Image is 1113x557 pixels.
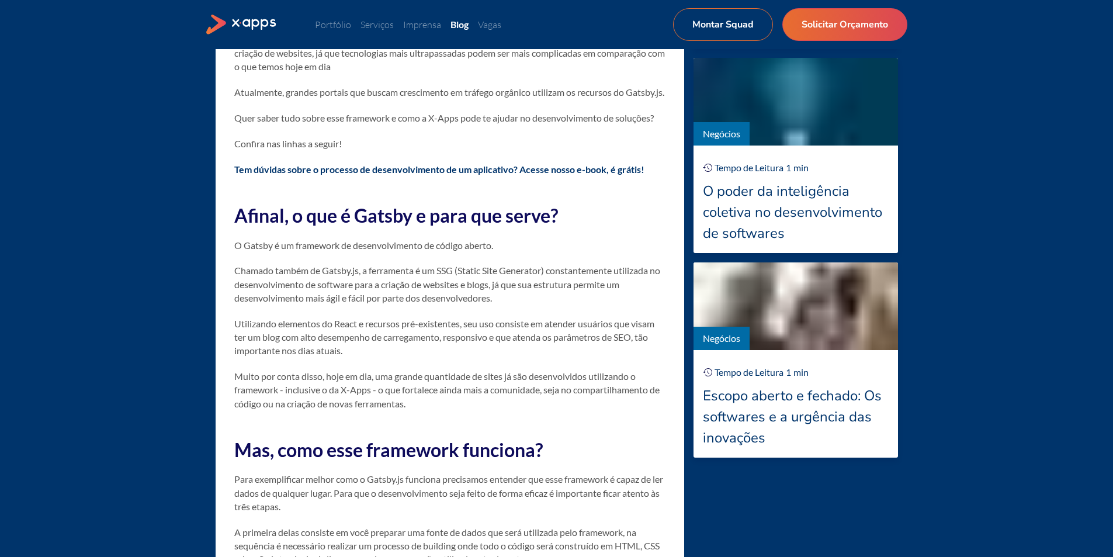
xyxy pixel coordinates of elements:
[403,19,441,30] a: Imprensa
[234,164,644,175] a: Tem dúvidas sobre o processo de desenvolvimento de um aplicativo? Acesse nosso e-book, é grátis!
[234,317,665,358] p: Utilizando elementos do React e recursos pré-existentes, seu uso consiste em atender usuários que...
[694,350,898,458] a: Tempo de Leitura1minEscopo aberto e fechado: Os softwares e a urgência das inovações
[793,365,809,379] div: min
[715,161,783,175] div: Tempo de Leitura
[703,385,889,448] div: Escopo aberto e fechado: Os softwares e a urgência das inovações
[478,19,501,30] a: Vagas
[234,438,543,461] strong: Mas, como esse framework funciona?
[234,32,665,73] p: A chegada do framework mudou completamente a forma como os desenvolvedores de software atuam na c...
[234,137,665,150] p: Confira nas linhas a seguir!
[786,365,791,379] div: 1
[234,472,665,513] p: Para exemplificar melhor como o Gatsby.js funciona precisamos entender que esse framework é capaz...
[234,238,665,252] p: O Gatsby é um framework de desenvolvimento de código aberto.
[673,8,773,41] a: Montar Squad
[703,181,889,244] div: O poder da inteligência coletiva no desenvolvimento de softwares
[703,128,740,139] a: Negócios
[315,19,351,30] a: Portfólio
[703,333,740,344] a: Negócios
[450,19,469,30] a: Blog
[786,161,791,175] div: 1
[234,111,665,124] p: Quer saber tudo sobre esse framework e como a X-Apps pode te ajudar no desenvolvimento de soluções?
[234,204,558,227] strong: Afinal, o que é Gatsby e para que serve?
[234,264,665,305] p: Chamado também de Gatsby.js, a ferramenta é um SSG (Static Site Generator) constantemente utiliza...
[694,146,898,253] a: Tempo de Leitura1minO poder da inteligência coletiva no desenvolvimento de softwares
[360,19,394,30] a: Serviços
[793,161,809,175] div: min
[234,369,665,410] p: Muito por conta disso, hoje em dia, uma grande quantidade de sites já são desenvolvidos utilizand...
[715,365,783,379] div: Tempo de Leitura
[782,8,907,41] a: Solicitar Orçamento
[234,85,665,99] p: Atualmente, grandes portais que buscam crescimento em tráfego orgânico utilizam os recursos do Ga...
